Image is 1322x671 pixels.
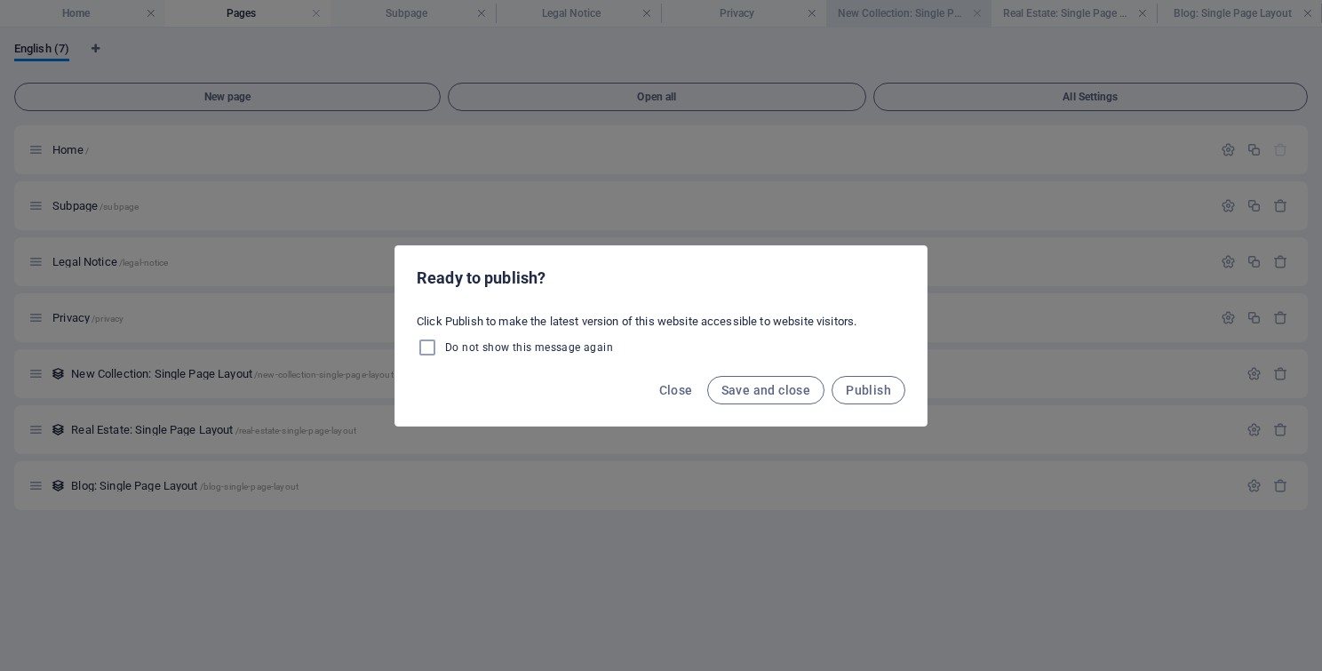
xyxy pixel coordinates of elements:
span: Close [659,383,693,397]
span: Save and close [721,383,811,397]
button: Close [652,376,700,404]
span: Do not show this message again [445,340,613,355]
h2: Ready to publish? [417,268,905,289]
button: Publish [832,376,905,404]
div: Click Publish to make the latest version of this website accessible to website visitors. [395,307,927,365]
button: Save and close [707,376,825,404]
span: Publish [846,383,891,397]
